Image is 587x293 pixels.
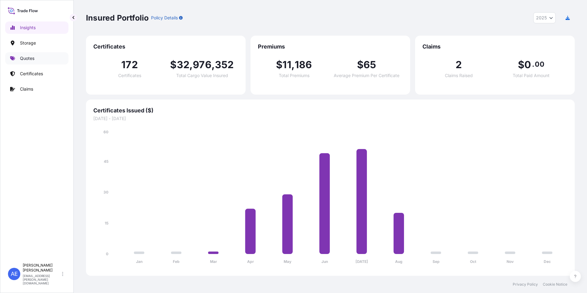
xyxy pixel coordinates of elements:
[176,73,228,78] span: Total Cargo Value Insured
[445,73,473,78] span: Claims Raised
[212,60,215,70] span: ,
[5,68,68,80] a: Certificates
[279,73,309,78] span: Total Premiums
[189,60,193,70] span: ,
[247,259,254,264] tspan: Apr
[170,60,177,70] span: $
[20,71,43,77] p: Certificates
[291,60,295,70] span: ,
[11,271,18,277] span: AE
[121,60,138,70] span: 172
[105,221,108,225] tspan: 15
[5,83,68,95] a: Claims
[23,263,61,273] p: [PERSON_NAME] [PERSON_NAME]
[356,259,368,264] tspan: [DATE]
[193,60,212,70] span: 976
[536,15,547,21] span: 2025
[5,52,68,64] a: Quotes
[395,259,402,264] tspan: Aug
[282,60,291,70] span: 11
[433,259,440,264] tspan: Sep
[524,60,531,70] span: 0
[535,62,544,67] span: 00
[103,190,108,194] tspan: 30
[93,43,238,50] span: Certificates
[86,13,149,23] p: Insured Portfolio
[20,86,33,92] p: Claims
[173,259,180,264] tspan: Feb
[284,259,292,264] tspan: May
[258,43,403,50] span: Premiums
[357,60,363,70] span: $
[136,259,142,264] tspan: Jan
[276,60,282,70] span: $
[215,60,234,70] span: 352
[513,73,550,78] span: Total Paid Amount
[544,259,551,264] tspan: Dec
[5,21,68,34] a: Insights
[5,37,68,49] a: Storage
[543,282,567,287] a: Cookie Notice
[103,130,108,134] tspan: 60
[456,60,462,70] span: 2
[104,159,108,164] tspan: 45
[422,43,567,50] span: Claims
[210,259,217,264] tspan: Mar
[334,73,399,78] span: Average Premium Per Certificate
[20,40,36,46] p: Storage
[20,25,36,31] p: Insights
[177,60,189,70] span: 32
[532,62,534,67] span: .
[507,259,514,264] tspan: Nov
[533,12,556,23] button: Year Selector
[93,107,567,114] span: Certificates Issued ($)
[93,115,567,122] span: [DATE] - [DATE]
[363,60,376,70] span: 65
[151,15,178,21] p: Policy Details
[470,259,476,264] tspan: Oct
[321,259,328,264] tspan: Jun
[23,274,61,285] p: [EMAIL_ADDRESS][PERSON_NAME][DOMAIN_NAME]
[20,55,34,61] p: Quotes
[518,60,524,70] span: $
[513,282,538,287] a: Privacy Policy
[106,252,108,256] tspan: 0
[118,73,141,78] span: Certificates
[295,60,312,70] span: 186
